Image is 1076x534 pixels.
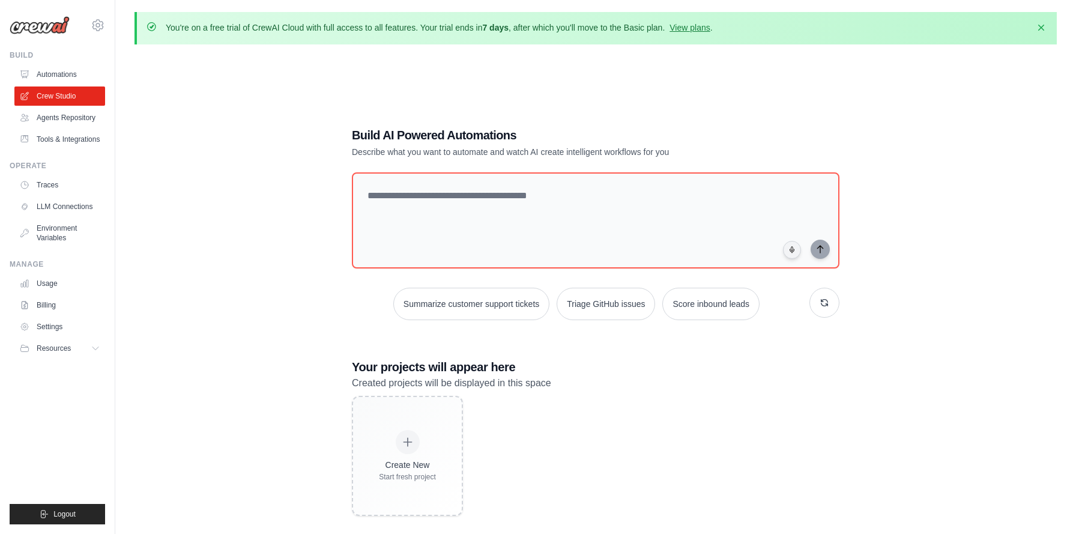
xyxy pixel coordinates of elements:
button: Resources [14,339,105,358]
button: Logout [10,504,105,524]
a: LLM Connections [14,197,105,216]
button: Summarize customer support tickets [393,288,549,320]
a: Agents Repository [14,108,105,127]
div: Build [10,50,105,60]
p: You're on a free trial of CrewAI Cloud with full access to all features. Your trial ends in , aft... [166,22,713,34]
a: Automations [14,65,105,84]
div: Manage [10,259,105,269]
div: Start fresh project [379,472,436,482]
button: Score inbound leads [662,288,760,320]
a: Tools & Integrations [14,130,105,149]
span: Logout [53,509,76,519]
a: Usage [14,274,105,293]
div: Operate [10,161,105,171]
p: Created projects will be displayed in this space [352,375,839,391]
h3: Your projects will appear here [352,359,839,375]
a: Billing [14,296,105,315]
button: Get new suggestions [809,288,839,318]
strong: 7 days [482,23,509,32]
p: Describe what you want to automate and watch AI create intelligent workflows for you [352,146,755,158]
a: Environment Variables [14,219,105,247]
div: Create New [379,459,436,471]
a: Settings [14,317,105,336]
h1: Build AI Powered Automations [352,127,755,144]
a: View plans [669,23,710,32]
span: Resources [37,344,71,353]
img: Logo [10,16,70,34]
button: Click to speak your automation idea [783,241,801,259]
a: Traces [14,175,105,195]
button: Triage GitHub issues [557,288,655,320]
a: Crew Studio [14,86,105,106]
